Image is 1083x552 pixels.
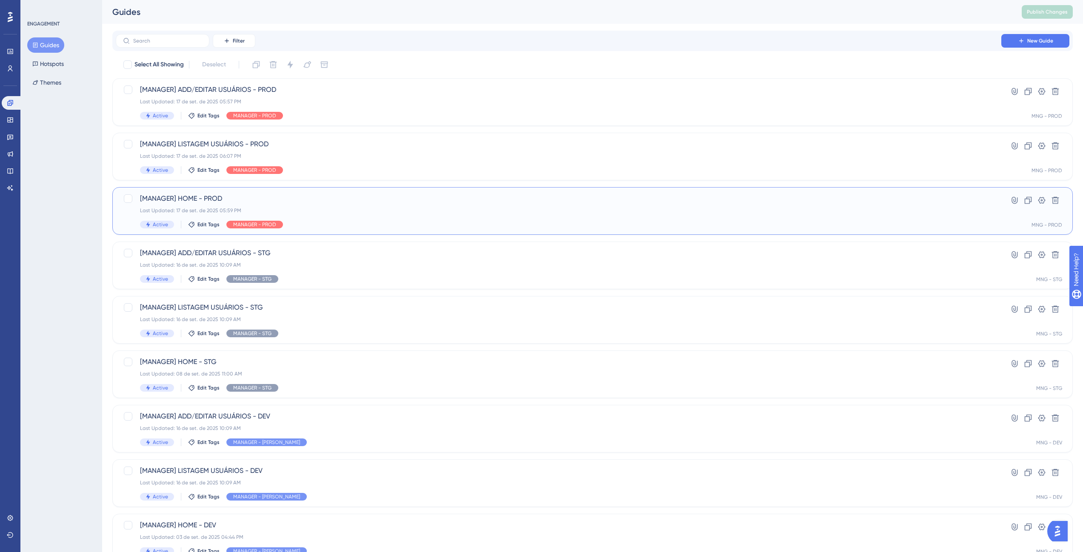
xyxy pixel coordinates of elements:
span: [MANAGER] LISTAGEM USUÁRIOS - PROD [140,139,977,149]
div: MNG - STG [1036,385,1062,392]
span: Active [153,384,168,391]
span: Edit Tags [197,384,220,391]
span: New Guide [1027,37,1053,44]
button: New Guide [1001,34,1069,48]
div: MNG - PROD [1032,222,1062,228]
div: MNG - STG [1036,276,1062,283]
span: Edit Tags [197,439,220,446]
button: Edit Tags [188,384,220,391]
span: Edit Tags [197,221,220,228]
span: MANAGER - STG [233,276,271,282]
span: [MANAGER] LISTAGEM USUÁRIOS - DEV [140,466,977,476]
span: Active [153,167,168,174]
span: Edit Tags [197,112,220,119]
button: Themes [27,75,66,90]
span: Active [153,439,168,446]
span: MANAGER - PROD [233,167,276,174]
button: Edit Tags [188,276,220,282]
div: MNG - PROD [1032,167,1062,174]
span: MANAGER - STG [233,330,271,337]
span: MANAGER - [PERSON_NAME] [233,439,300,446]
span: [MANAGER] HOME - STG [140,357,977,367]
span: [MANAGER] HOME - PROD [140,193,977,204]
button: Edit Tags [188,112,220,119]
span: Filter [233,37,245,44]
div: MNG - STG [1036,330,1062,337]
span: Edit Tags [197,493,220,500]
span: MANAGER - [PERSON_NAME] [233,493,300,500]
span: Active [153,276,168,282]
span: [MANAGER] ADD/EDITAR USUÁRIOS - DEV [140,411,977,421]
div: Last Updated: 03 de set. de 2025 04:44 PM [140,534,977,541]
button: Publish Changes [1022,5,1073,19]
span: Select All Showing [134,60,184,70]
div: Last Updated: 08 de set. de 2025 11:00 AM [140,370,977,377]
div: Last Updated: 17 de set. de 2025 05:57 PM [140,98,977,105]
span: Publish Changes [1027,9,1068,15]
span: Active [153,330,168,337]
button: Edit Tags [188,330,220,337]
button: Deselect [194,57,234,72]
span: MANAGER - PROD [233,112,276,119]
span: [MANAGER] ADD/EDITAR USUÁRIOS - PROD [140,85,977,95]
span: Edit Tags [197,167,220,174]
div: Last Updated: 16 de set. de 2025 10:09 AM [140,262,977,268]
div: MNG - DEV [1036,494,1062,501]
button: Hotspots [27,56,69,71]
button: Filter [213,34,255,48]
div: MNG - PROD [1032,113,1062,120]
div: Last Updated: 17 de set. de 2025 05:59 PM [140,207,977,214]
button: Edit Tags [188,167,220,174]
div: Guides [112,6,1000,18]
div: Last Updated: 16 de set. de 2025 10:09 AM [140,316,977,323]
button: Edit Tags [188,221,220,228]
span: MANAGER - PROD [233,221,276,228]
div: ENGAGEMENT [27,20,60,27]
button: Edit Tags [188,493,220,500]
button: Guides [27,37,64,53]
div: Last Updated: 17 de set. de 2025 06:07 PM [140,153,977,159]
span: Active [153,221,168,228]
span: Active [153,112,168,119]
div: Last Updated: 16 de set. de 2025 10:09 AM [140,479,977,486]
span: [MANAGER] ADD/EDITAR USUÁRIOS - STG [140,248,977,258]
span: Edit Tags [197,276,220,282]
span: [MANAGER] HOME - DEV [140,520,977,530]
span: Active [153,493,168,500]
div: MNG - DEV [1036,439,1062,446]
span: Need Help? [20,2,53,12]
span: MANAGER - STG [233,384,271,391]
div: Last Updated: 16 de set. de 2025 10:09 AM [140,425,977,432]
span: Edit Tags [197,330,220,337]
iframe: UserGuiding AI Assistant Launcher [1047,518,1073,544]
input: Search [133,38,202,44]
span: Deselect [202,60,226,70]
span: [MANAGER] LISTAGEM USUÁRIOS - STG [140,302,977,313]
button: Edit Tags [188,439,220,446]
